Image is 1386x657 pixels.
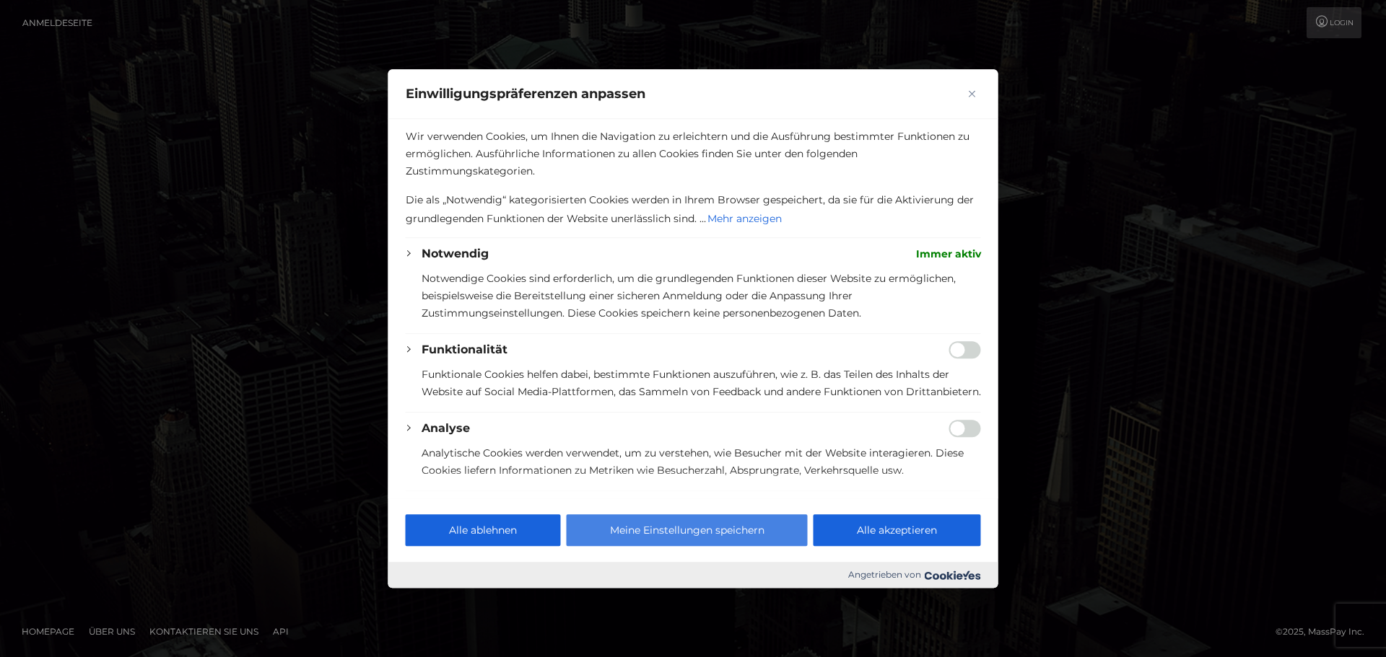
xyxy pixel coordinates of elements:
font: Alle ablehnen [449,524,517,537]
button: Mehr anzeigen [706,208,783,229]
font: Immer aktiv [916,247,981,260]
button: Alle ablehnen [406,514,561,546]
font: Angetrieben von [848,569,921,580]
button: Analyse [422,420,470,437]
font: Analyse [422,421,470,435]
font: Mehr anzeigen [707,212,782,225]
button: Funktionalität [422,341,507,358]
input: Analytics aktivieren [949,420,981,437]
font: Alle akzeptieren [857,524,937,537]
font: Funktionalität [422,343,507,356]
font: Analytische Cookies werden verwendet, um zu verstehen, wie Besucher mit der Website interagieren.... [422,446,964,477]
font: Die als „Notwendig“ kategorisierten Cookies werden in Ihrem Browser gespeichert, da sie für die A... [406,193,974,225]
button: Meine Einstellungen speichern [566,514,808,546]
input: Funktional aktivieren [949,341,981,358]
font: Funktionale Cookies helfen dabei, bestimmte Funktionen auszuführen, wie z. B. das Teilen des Inha... [422,368,981,398]
button: Notwendig [422,245,489,263]
font: Meine Einstellungen speichern [610,524,764,537]
img: Schließen [969,90,976,97]
div: Einwilligungspräferenzen anpassen [388,69,998,588]
font: Notwendig [422,247,489,260]
font: Einwilligungspräferenzen anpassen [406,86,645,102]
font: Wir verwenden Cookies, um Ihnen die Navigation zu erleichtern und die Ausführung bestimmter Funkt... [406,130,969,177]
button: Alle akzeptieren [814,514,981,546]
img: Cookieyes-Logo [925,570,981,580]
font: Notwendige Cookies sind erforderlich, um die grundlegenden Funktionen dieser Website zu ermöglich... [422,272,956,319]
button: Schließen [964,85,981,102]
